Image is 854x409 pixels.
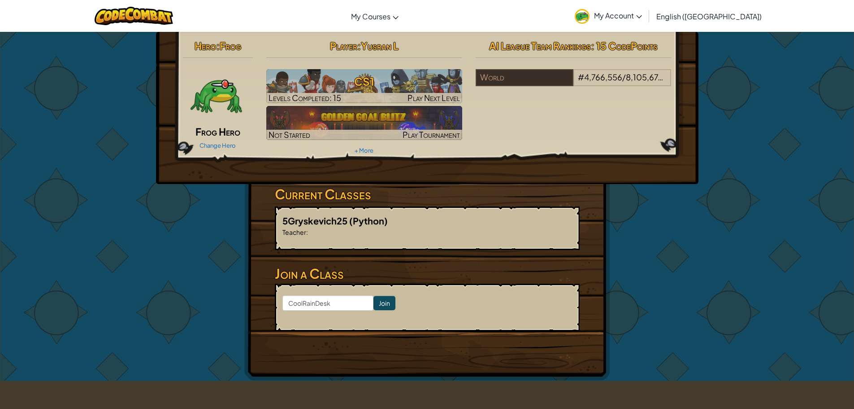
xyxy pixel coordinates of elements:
span: / [622,72,626,82]
span: Play Next Level [407,92,460,103]
a: + More [355,147,373,154]
span: (Python) [349,215,388,226]
a: Play Next Level [266,69,462,103]
span: 8,105,674 [626,72,663,82]
span: English ([GEOGRAPHIC_DATA]) [656,12,762,21]
span: Play Tournament [403,129,460,140]
span: My Courses [351,12,390,21]
a: My Courses [347,4,403,28]
span: Hero [195,40,216,52]
span: : [306,228,308,236]
input: <Enter Class Code> [282,295,373,311]
img: Codecombat-Pets-Frog-01.png [189,69,243,123]
span: Player [330,40,357,52]
h3: CS1 [266,71,462,92]
span: Frog Hero [195,125,240,138]
img: avatar [575,9,590,24]
img: CodeCombat logo [95,7,173,25]
span: players [664,72,688,82]
div: World [476,69,573,86]
a: English ([GEOGRAPHIC_DATA]) [652,4,766,28]
span: Not Started [269,129,310,140]
a: World#4,766,556/8,105,674players [476,78,672,88]
span: Levels Completed: 15 [269,92,341,103]
a: My Account [570,2,646,30]
span: # [578,72,584,82]
span: 5Gryskevich25 [282,215,349,226]
span: : 15 CodePoints [591,40,658,52]
a: Not StartedPlay Tournament [266,106,462,140]
h3: Join a Class [275,264,580,284]
input: Join [373,296,395,310]
span: Frog [220,40,241,52]
span: : [357,40,361,52]
span: AI League Team Rankings [489,40,591,52]
span: : [216,40,220,52]
img: Golden Goal [266,106,462,140]
span: Teacher [282,228,306,236]
h3: Current Classes [275,184,580,204]
img: CS1 [266,69,462,103]
span: 4,766,556 [584,72,622,82]
span: Yusran L [361,40,399,52]
span: My Account [594,11,642,20]
a: Change Hero [199,142,236,149]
